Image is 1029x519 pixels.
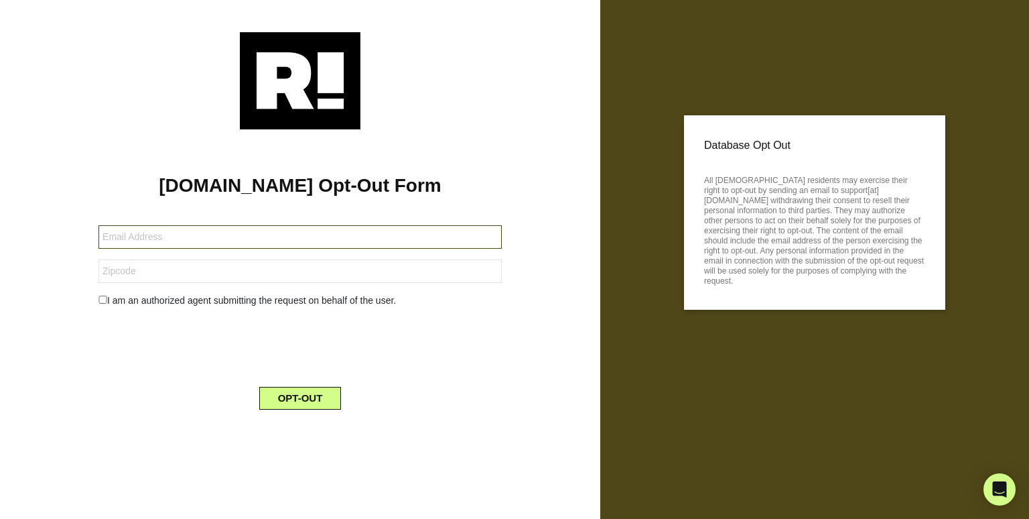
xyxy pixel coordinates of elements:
img: Retention.com [240,32,360,129]
div: Open Intercom Messenger [983,473,1016,506]
iframe: reCAPTCHA [198,319,402,371]
input: Zipcode [98,259,502,283]
h1: [DOMAIN_NAME] Opt-Out Form [20,174,580,197]
div: I am an authorized agent submitting the request on behalf of the user. [88,294,512,308]
button: OPT-OUT [259,387,342,410]
input: Email Address [98,225,502,249]
p: All [DEMOGRAPHIC_DATA] residents may exercise their right to opt-out by sending an email to suppo... [704,172,925,286]
p: Database Opt Out [704,135,925,156]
